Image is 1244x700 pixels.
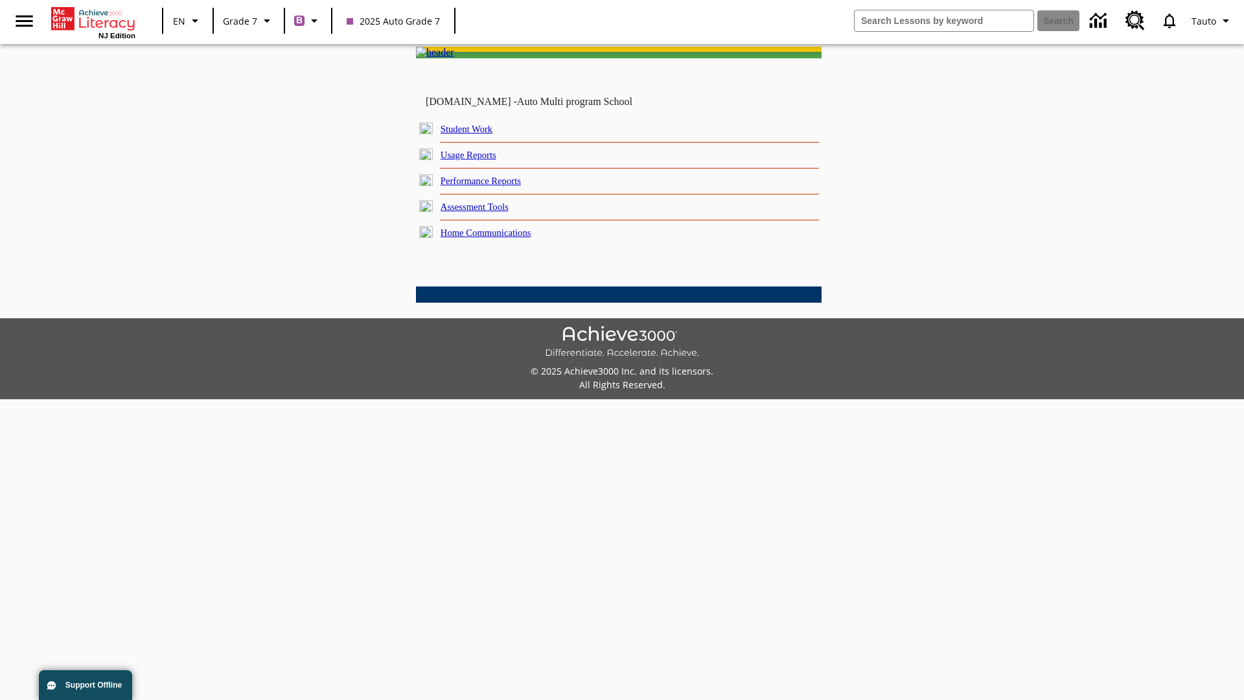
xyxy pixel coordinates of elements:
button: Profile/Settings [1186,9,1239,32]
div: Home [51,5,135,40]
a: Data Center [1082,3,1118,39]
input: search field [855,10,1033,31]
span: Support Offline [65,681,122,690]
a: Student Work [441,124,492,134]
a: Performance Reports [441,176,521,186]
img: plus.gif [419,226,433,238]
span: Grade 7 [223,14,257,28]
span: B [296,12,303,29]
span: EN [173,14,185,28]
img: Achieve3000 Differentiate Accelerate Achieve [545,326,699,359]
button: Grade: Grade 7, Select a grade [218,9,280,32]
button: Support Offline [39,670,132,700]
span: 2025 Auto Grade 7 [347,14,440,28]
a: Notifications [1153,4,1186,38]
img: plus.gif [419,200,433,212]
button: Language: EN, Select a language [167,9,209,32]
a: Usage Reports [441,150,496,160]
td: [DOMAIN_NAME] - [426,96,664,108]
img: plus.gif [419,148,433,160]
a: Assessment Tools [441,202,509,212]
img: plus.gif [419,174,433,186]
button: Open side menu [5,2,43,40]
nobr: Auto Multi program School [517,96,632,107]
span: NJ Edition [98,32,135,40]
img: header [416,47,454,58]
a: Resource Center, Will open in new tab [1118,3,1153,38]
span: Tauto [1192,14,1216,28]
a: Home Communications [441,227,531,238]
button: Boost Class color is purple. Change class color [289,9,327,32]
img: plus.gif [419,122,433,134]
